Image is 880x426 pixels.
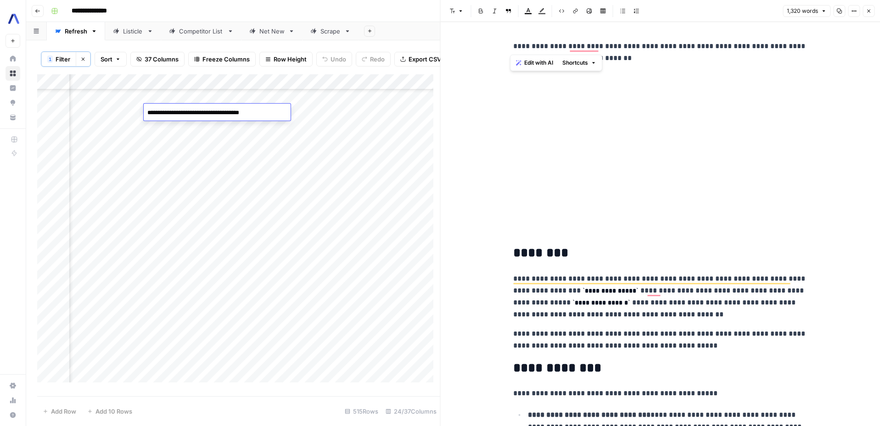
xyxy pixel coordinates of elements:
[47,22,105,40] a: Refresh
[6,66,20,81] a: Browse
[6,81,20,95] a: Insights
[37,404,82,419] button: Add Row
[524,59,553,67] span: Edit with AI
[559,57,600,69] button: Shortcuts
[787,7,818,15] span: 1,320 words
[95,52,127,66] button: Sort
[303,22,359,40] a: Scrape
[6,408,20,422] button: Help + Support
[47,55,53,63] div: 1
[65,27,87,36] div: Refresh
[6,393,20,408] a: Usage
[259,27,285,36] div: Net New
[101,55,112,64] span: Sort
[783,5,830,17] button: 1,320 words
[56,55,70,64] span: Filter
[41,52,76,66] button: 1Filter
[356,52,391,66] button: Redo
[316,52,352,66] button: Undo
[6,51,20,66] a: Home
[179,27,224,36] div: Competitor List
[202,55,250,64] span: Freeze Columns
[123,27,143,36] div: Listicle
[562,59,588,67] span: Shortcuts
[130,52,185,66] button: 37 Columns
[6,95,20,110] a: Opportunities
[274,55,307,64] span: Row Height
[6,378,20,393] a: Settings
[512,57,557,69] button: Edit with AI
[341,404,382,419] div: 515 Rows
[394,52,447,66] button: Export CSV
[161,22,241,40] a: Competitor List
[51,407,76,416] span: Add Row
[382,404,440,419] div: 24/37 Columns
[95,407,132,416] span: Add 10 Rows
[145,55,179,64] span: 37 Columns
[320,27,341,36] div: Scrape
[105,22,161,40] a: Listicle
[49,55,51,63] span: 1
[331,55,346,64] span: Undo
[6,7,20,30] button: Workspace: AssemblyAI
[6,11,22,27] img: AssemblyAI Logo
[6,110,20,125] a: Your Data
[241,22,303,40] a: Net New
[409,55,441,64] span: Export CSV
[188,52,256,66] button: Freeze Columns
[370,55,385,64] span: Redo
[82,404,138,419] button: Add 10 Rows
[259,52,313,66] button: Row Height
